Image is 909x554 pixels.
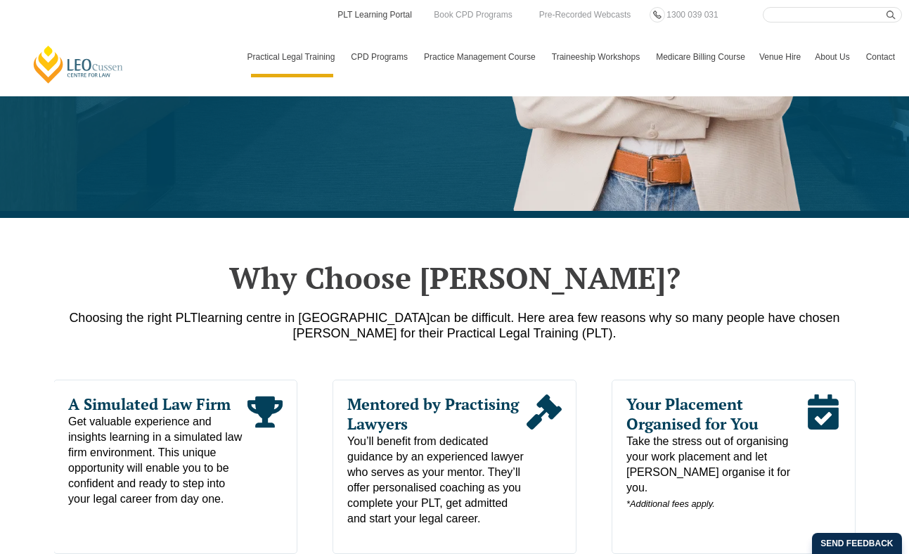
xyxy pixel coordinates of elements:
span: Choosing the right PLT [69,311,198,325]
span: You’ll benefit from dedicated guidance by an experienced lawyer who serves as your mentor. They’l... [347,434,527,527]
div: 3 / 7 [612,380,856,554]
em: *Additional fees apply. [626,498,715,509]
span: Your Placement Organised for You [626,394,806,434]
a: Medicare Billing Course [649,37,752,77]
div: Read More [527,394,562,527]
a: 1300 039 031 [663,7,721,22]
a: Practical Legal Training [240,37,344,77]
a: Contact [859,37,902,77]
span: Take the stress out of organising your work placement and let [PERSON_NAME] organise it for you. [626,434,806,512]
a: PLT Learning Portal [336,7,413,22]
a: Practice Management Course [417,37,545,77]
span: A Simulated Law Firm [68,394,247,414]
h2: Why Choose [PERSON_NAME]? [54,260,856,295]
span: learning centre in [GEOGRAPHIC_DATA] [198,311,430,325]
div: 1 / 7 [53,380,297,554]
div: Read More [805,394,840,512]
a: Book CPD Programs [430,7,515,22]
span: can be difficult. Here are [430,311,567,325]
a: About Us [808,37,858,77]
a: CPD Programs [344,37,417,77]
div: 2 / 7 [333,380,576,554]
p: a few reasons why so many people have chosen [PERSON_NAME] for their Practical Legal Training (PLT). [54,310,856,341]
span: Get valuable experience and insights learning in a simulated law firm environment. This unique op... [68,414,247,507]
a: Traineeship Workshops [545,37,649,77]
a: Venue Hire [752,37,808,77]
span: Mentored by Practising Lawyers [347,394,527,434]
a: [PERSON_NAME] Centre for Law [32,44,125,84]
span: 1300 039 031 [666,10,718,20]
a: Pre-Recorded Webcasts [536,7,635,22]
div: Read More [247,394,283,507]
